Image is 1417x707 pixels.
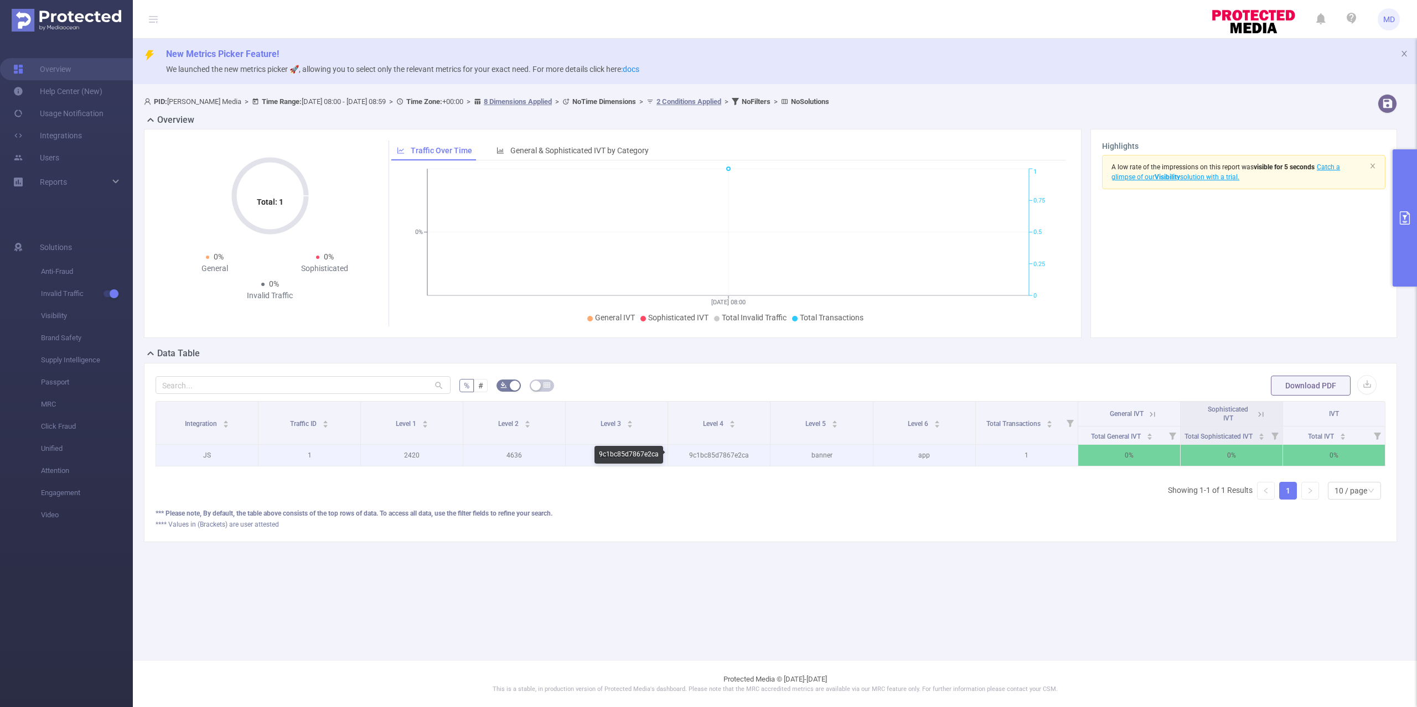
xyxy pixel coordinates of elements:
[1369,163,1376,169] i: icon: close
[873,445,975,466] p: app
[324,252,334,261] span: 0%
[144,50,155,61] i: icon: thunderbolt
[1267,427,1282,444] i: Filter menu
[156,376,451,394] input: Search...
[1258,432,1265,438] div: Sort
[41,415,133,438] span: Click Fraud
[623,65,639,74] a: docs
[157,347,200,360] h2: Data Table
[241,97,252,106] span: >
[40,236,72,258] span: Solutions
[729,423,735,427] i: icon: caret-down
[805,420,828,428] span: Level 5
[1369,160,1376,172] button: icon: close
[1155,173,1180,181] b: Visibility
[1400,50,1408,58] i: icon: close
[1368,487,1374,495] i: icon: down
[742,97,770,106] b: No Filters
[1308,433,1336,440] span: Total IVT
[464,381,469,390] span: %
[1301,482,1319,500] li: Next Page
[484,97,552,106] u: 8 Dimensions Applied
[422,423,428,427] i: icon: caret-down
[1110,410,1144,418] span: General IVT
[1369,427,1385,444] i: Filter menu
[411,146,472,155] span: Traffic Over Time
[497,147,504,154] i: icon: bar-chart
[721,97,732,106] span: >
[552,97,562,106] span: >
[397,147,405,154] i: icon: line-chart
[422,419,428,425] div: Sort
[290,420,318,428] span: Traffic ID
[1340,435,1346,439] i: icon: caret-down
[160,263,270,274] div: General
[133,660,1417,707] footer: Protected Media © [DATE]-[DATE]
[40,171,67,193] a: Reports
[1146,432,1153,438] div: Sort
[258,445,360,466] p: 1
[13,102,104,124] a: Usage Notification
[1280,482,1296,499] a: 1
[627,419,633,425] div: Sort
[986,420,1042,428] span: Total Transactions
[601,420,623,428] span: Level 3
[1263,487,1269,494] i: icon: left
[144,98,154,105] i: icon: user
[1335,482,1367,499] div: 10 / page
[463,445,565,466] p: 4636
[1046,419,1053,425] div: Sort
[1400,48,1408,60] button: icon: close
[1279,482,1297,500] li: 1
[722,313,787,322] span: Total Invalid Traffic
[566,445,668,466] p: 1295936594
[1062,402,1078,444] i: Filter menu
[1111,163,1240,171] span: A low rate of the impressions on this report
[41,261,133,283] span: Anti-Fraud
[323,423,329,427] i: icon: caret-down
[1307,487,1313,494] i: icon: right
[627,423,633,427] i: icon: caret-down
[41,371,133,393] span: Passport
[1147,432,1153,435] i: icon: caret-up
[1257,482,1275,500] li: Previous Page
[500,382,507,388] i: icon: bg-colors
[1033,169,1037,176] tspan: 1
[422,419,428,422] i: icon: caret-up
[1168,482,1253,500] li: Showing 1-1 of 1 Results
[270,263,380,274] div: Sophisticated
[1091,433,1142,440] span: Total General IVT
[415,229,423,236] tspan: 0%
[223,423,229,427] i: icon: caret-down
[1329,410,1339,418] span: IVT
[668,445,770,466] p: 9c1bc85d7867e2ca
[463,97,474,106] span: >
[154,97,167,106] b: PID:
[498,420,520,428] span: Level 2
[161,685,1389,694] p: This is a stable, in production version of Protected Media's dashboard. Please note that the MRC ...
[770,445,872,466] p: banner
[41,460,133,482] span: Attention
[544,382,550,388] i: icon: table
[144,97,829,106] span: [PERSON_NAME] Media [DATE] 08:00 - [DATE] 08:59 +00:00
[41,349,133,371] span: Supply Intelligence
[1033,261,1045,268] tspan: 0.25
[257,197,283,206] tspan: Total: 1
[1147,435,1153,439] i: icon: caret-down
[41,438,133,460] span: Unified
[594,446,663,464] div: 9c1bc85d7867e2ca
[1383,8,1395,30] span: MD
[703,420,725,428] span: Level 4
[13,147,59,169] a: Users
[524,423,530,427] i: icon: caret-down
[1242,163,1315,171] span: was
[636,97,647,106] span: >
[908,420,930,428] span: Level 6
[166,65,639,74] span: We launched the new metrics picker 🚀, allowing you to select only the relevant metrics for your e...
[361,445,463,466] p: 2420
[1258,435,1264,439] i: icon: caret-down
[166,49,279,59] span: New Metrics Picker Feature!
[1340,432,1346,435] i: icon: caret-up
[41,504,133,526] span: Video
[386,97,396,106] span: >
